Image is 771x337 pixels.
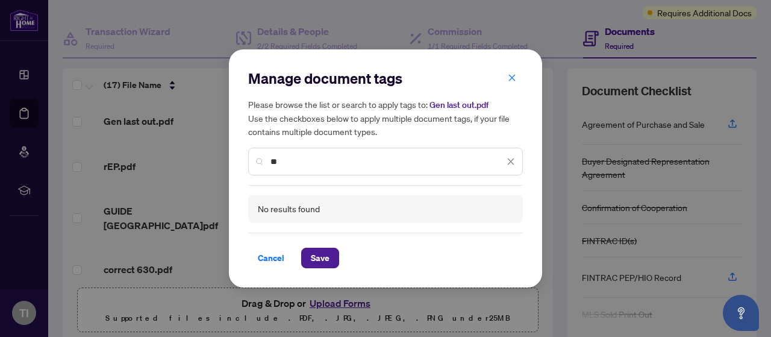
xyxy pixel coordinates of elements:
button: Save [301,248,339,268]
button: Open asap [723,295,759,331]
span: close [507,157,515,166]
h5: Please browse the list or search to apply tags to: Use the checkboxes below to apply multiple doc... [248,98,523,138]
h2: Manage document tags [248,69,523,88]
span: close [508,74,516,82]
span: Gen last out.pdf [429,99,489,110]
button: Cancel [248,248,294,268]
span: Save [311,248,329,268]
div: No results found [258,203,320,216]
span: Cancel [258,248,284,268]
